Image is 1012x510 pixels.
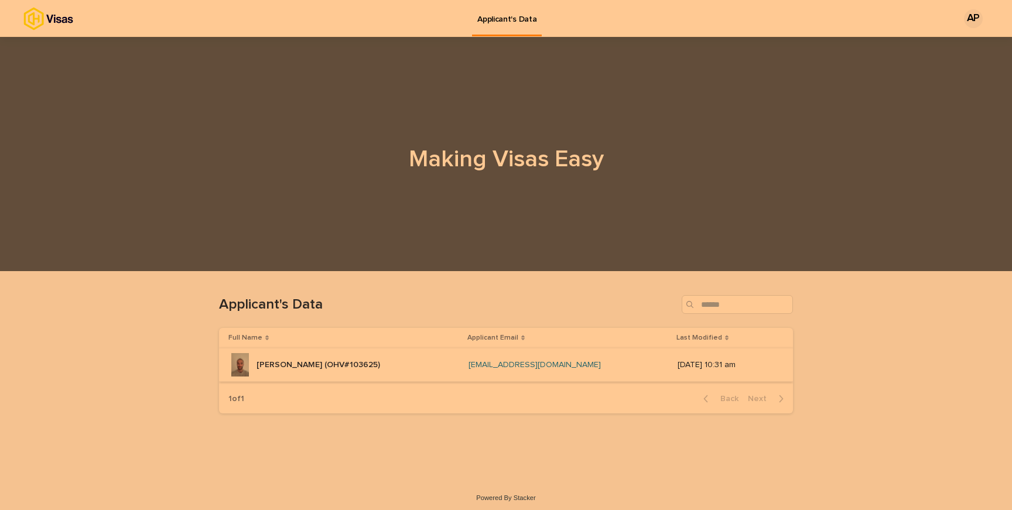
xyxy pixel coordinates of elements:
p: Last Modified [676,331,722,344]
div: AP [964,9,983,28]
input: Search [682,295,793,314]
p: [DATE] 10:31 am [678,360,774,370]
p: Applicant Email [467,331,518,344]
span: Next [748,395,774,403]
p: 1 of 1 [219,385,254,413]
a: Powered By Stacker [476,494,535,501]
button: Back [694,393,743,404]
h1: Making Visas Easy [219,145,793,173]
h1: Applicant's Data [219,296,677,313]
tr: [PERSON_NAME] (OHV#103625)[PERSON_NAME] (OHV#103625) [EMAIL_ADDRESS][DOMAIN_NAME] [DATE] 10:31 am [219,348,793,382]
button: Next [743,393,793,404]
p: [PERSON_NAME] (OHV#103625) [257,358,382,370]
img: tx8HrbJQv2PFQx4TXEq5 [23,7,115,30]
p: Full Name [228,331,262,344]
span: Back [713,395,739,403]
a: [EMAIL_ADDRESS][DOMAIN_NAME] [469,361,601,369]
